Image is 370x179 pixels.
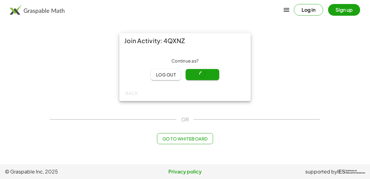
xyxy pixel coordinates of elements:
span: Institute of Education Sciences [346,170,365,174]
button: Log in [294,4,323,16]
button: Log out [151,69,181,80]
div: Continue as ? [124,58,246,64]
span: supported by [305,168,337,175]
span: Log out [156,72,176,77]
a: Privacy policy [125,168,245,175]
span: IES [337,169,345,175]
a: IESInstitute ofEducation Sciences [337,168,365,175]
span: OR [181,116,189,123]
div: Join Activity: 4QXNZ [119,33,251,48]
span: Go to Whiteboard [162,136,208,141]
button: Go to Whiteboard [157,133,213,144]
button: Sign up [328,4,360,16]
span: © Graspable Inc, 2025 [5,168,125,175]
